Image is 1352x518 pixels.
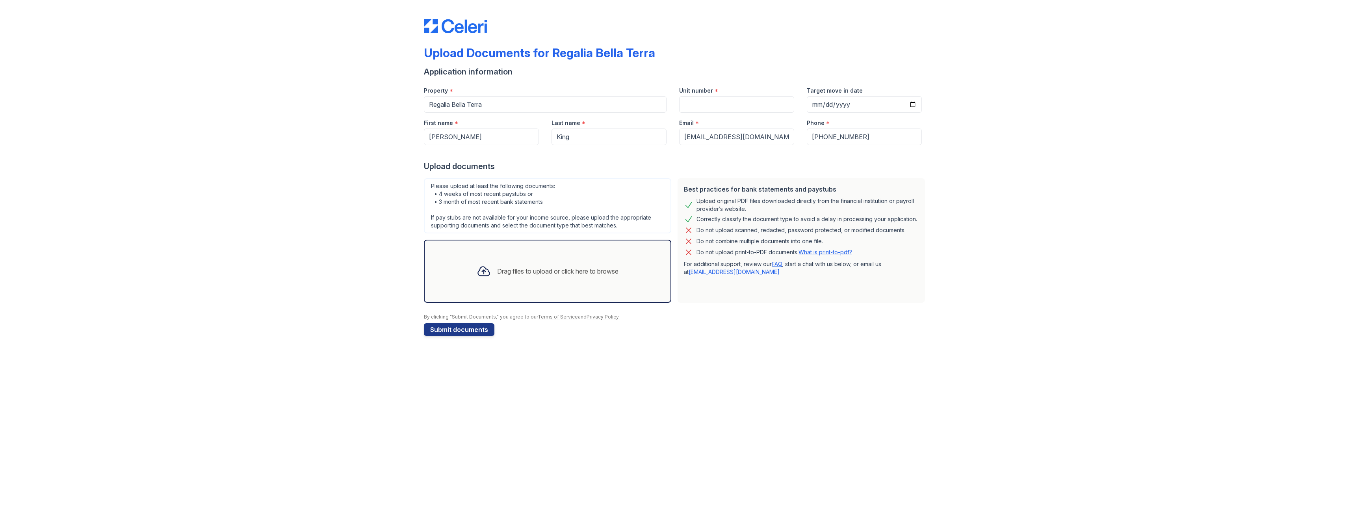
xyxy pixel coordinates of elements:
a: [EMAIL_ADDRESS][DOMAIN_NAME] [689,268,780,275]
button: Submit documents [424,323,494,336]
a: Terms of Service [538,314,578,320]
div: Best practices for bank statements and paystubs [684,184,919,194]
label: Target move in date [807,87,863,95]
div: Do not combine multiple documents into one file. [696,237,823,246]
div: Upload Documents for Regalia Bella Terra [424,46,655,60]
label: Unit number [679,87,713,95]
a: Privacy Policy. [587,314,620,320]
div: Correctly classify the document type to avoid a delay in processing your application. [696,214,917,224]
p: For additional support, review our , start a chat with us below, or email us at [684,260,919,276]
label: Last name [552,119,580,127]
div: Upload documents [424,161,928,172]
div: Do not upload scanned, redacted, password protected, or modified documents. [696,225,906,235]
div: Drag files to upload or click here to browse [497,266,618,276]
div: Application information [424,66,928,77]
img: CE_Logo_Blue-a8612792a0a2168367f1c8372b55b34899dd931a85d93a1a3d3e32e68fde9ad4.png [424,19,487,33]
label: Phone [807,119,825,127]
p: Do not upload print-to-PDF documents. [696,248,852,256]
div: Upload original PDF files downloaded directly from the financial institution or payroll provider’... [696,197,919,213]
div: By clicking "Submit Documents," you agree to our and [424,314,928,320]
label: Email [679,119,694,127]
div: Please upload at least the following documents: • 4 weeks of most recent paystubs or • 3 month of... [424,178,671,233]
a: FAQ [772,261,782,267]
label: Property [424,87,448,95]
a: What is print-to-pdf? [799,249,852,255]
label: First name [424,119,453,127]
